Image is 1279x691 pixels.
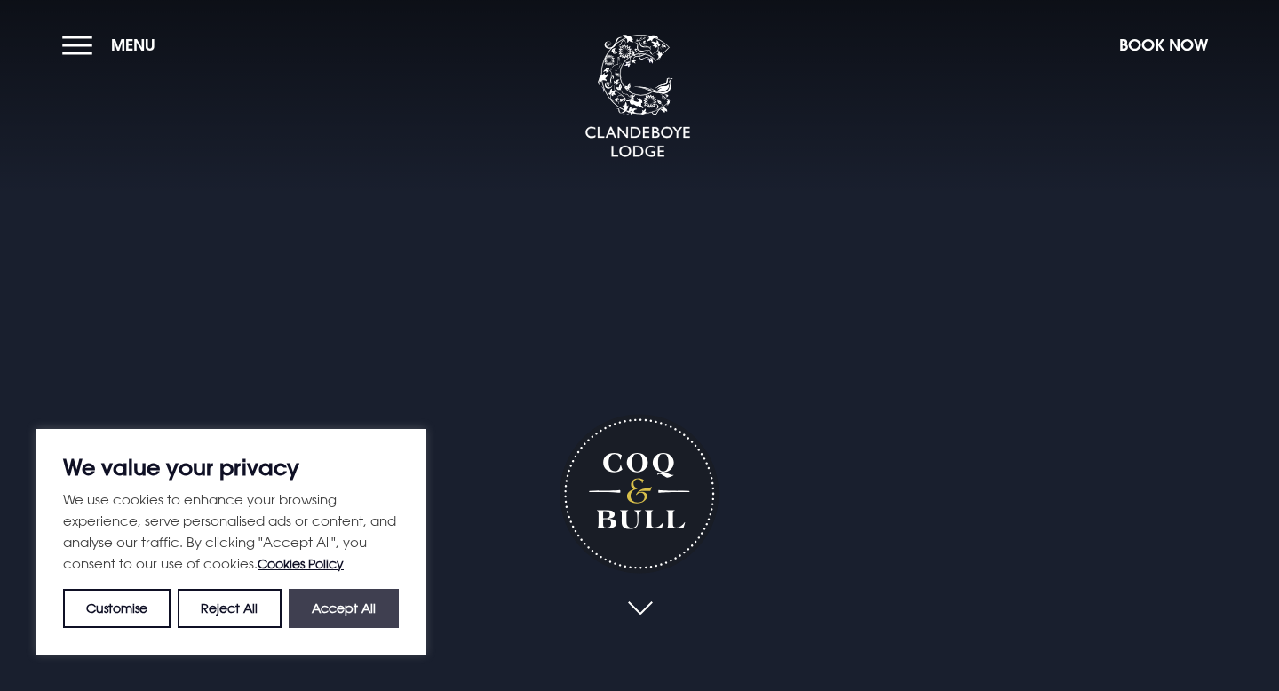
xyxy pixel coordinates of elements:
[63,589,171,628] button: Customise
[584,35,691,159] img: Clandeboye Lodge
[1110,26,1217,64] button: Book Now
[62,26,164,64] button: Menu
[36,429,426,655] div: We value your privacy
[178,589,281,628] button: Reject All
[63,457,399,478] p: We value your privacy
[258,556,344,571] a: Cookies Policy
[560,414,719,573] h1: Coq & Bull
[63,488,399,575] p: We use cookies to enhance your browsing experience, serve personalised ads or content, and analys...
[289,589,399,628] button: Accept All
[111,35,155,55] span: Menu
